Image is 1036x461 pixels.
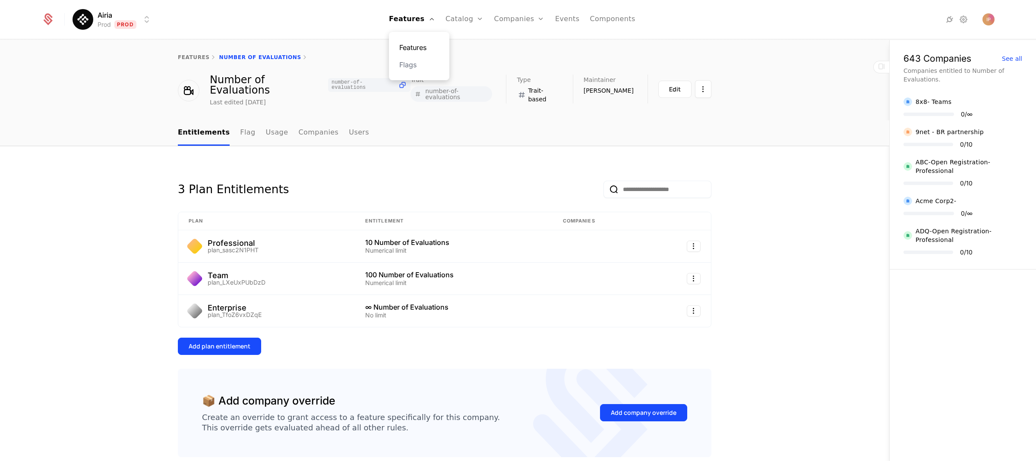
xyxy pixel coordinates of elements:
[982,13,995,25] button: Open user button
[1002,56,1022,62] div: See all
[98,10,112,20] span: Airia
[528,86,559,103] span: Trait-based
[208,247,259,253] div: plan_sasc2N1PHT
[266,120,288,146] a: Usage
[960,141,973,147] div: 0 / 10
[208,312,262,318] div: plan_TfoZ6vxDZqE
[903,162,912,171] img: ABC-Open Registration-Professional
[178,181,289,198] div: 3 Plan Entitlements
[399,60,439,70] a: Flags
[903,231,912,240] img: ADQ-Open Registration-Professional
[944,14,955,25] a: Integrations
[658,81,692,98] button: Edit
[916,158,1022,175] div: ABC-Open Registration-Professional
[916,128,984,136] div: 9net - BR partnership
[584,86,634,95] span: [PERSON_NAME]
[349,120,369,146] a: Users
[98,20,111,29] div: Prod
[114,20,136,29] span: Prod
[210,75,411,95] div: Number of Evaluations
[611,408,676,417] div: Add company override
[960,249,973,255] div: 0 / 10
[600,404,687,421] button: Add company override
[903,97,912,106] img: 8x8- Teams
[208,279,265,285] div: plan_LXeUxPUbDzD
[584,77,616,83] span: Maintainer
[365,280,542,286] div: Numerical limit
[365,271,542,278] div: 100 Number of Evaluations
[687,273,701,284] button: Select action
[355,212,553,230] th: Entitlement
[958,14,969,25] a: Settings
[687,305,701,317] button: Select action
[916,197,957,205] div: Acme Corp2-
[425,88,489,100] span: number-of-evaluations
[553,212,648,230] th: Companies
[903,66,1022,84] div: Companies entitled to Number of Evaluations.
[411,77,423,83] span: Trait
[208,272,265,279] div: Team
[178,338,261,355] button: Add plan entitlement
[961,111,973,117] div: 0 / ∞
[916,227,1022,244] div: ADQ-Open Registration-Professional
[189,342,250,351] div: Add plan entitlement
[73,9,93,30] img: Airia
[298,120,338,146] a: Companies
[669,85,681,94] div: Edit
[178,120,369,146] ul: Choose Sub Page
[399,42,439,53] a: Features
[365,248,542,254] div: Numerical limit
[178,120,711,146] nav: Main
[208,304,262,312] div: Enterprise
[960,180,973,186] div: 0 / 10
[916,97,951,106] div: 8x8- Teams
[365,312,542,318] div: No limit
[695,80,711,98] button: Select action
[903,54,971,63] div: 643 Companies
[202,412,500,433] div: Create an override to grant access to a feature specifically for this company. This override gets...
[210,98,266,107] div: Last edited [DATE]
[687,241,701,252] button: Select action
[961,210,973,216] div: 0 / ∞
[208,239,259,247] div: Professional
[903,197,912,205] img: Acme Corp2-
[332,80,395,90] span: number-of-evaluations
[75,10,152,29] button: Select environment
[178,120,230,146] a: Entitlements
[517,77,531,83] span: Type
[365,239,542,246] div: 10 Number of Evaluations
[903,128,912,136] img: 9net - BR partnership
[240,120,255,146] a: Flag
[202,393,335,409] div: 📦 Add company override
[178,54,210,60] a: features
[365,304,542,310] div: ∞ Number of Evaluations
[178,212,355,230] th: Plan
[982,13,995,25] img: Ivana Popova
